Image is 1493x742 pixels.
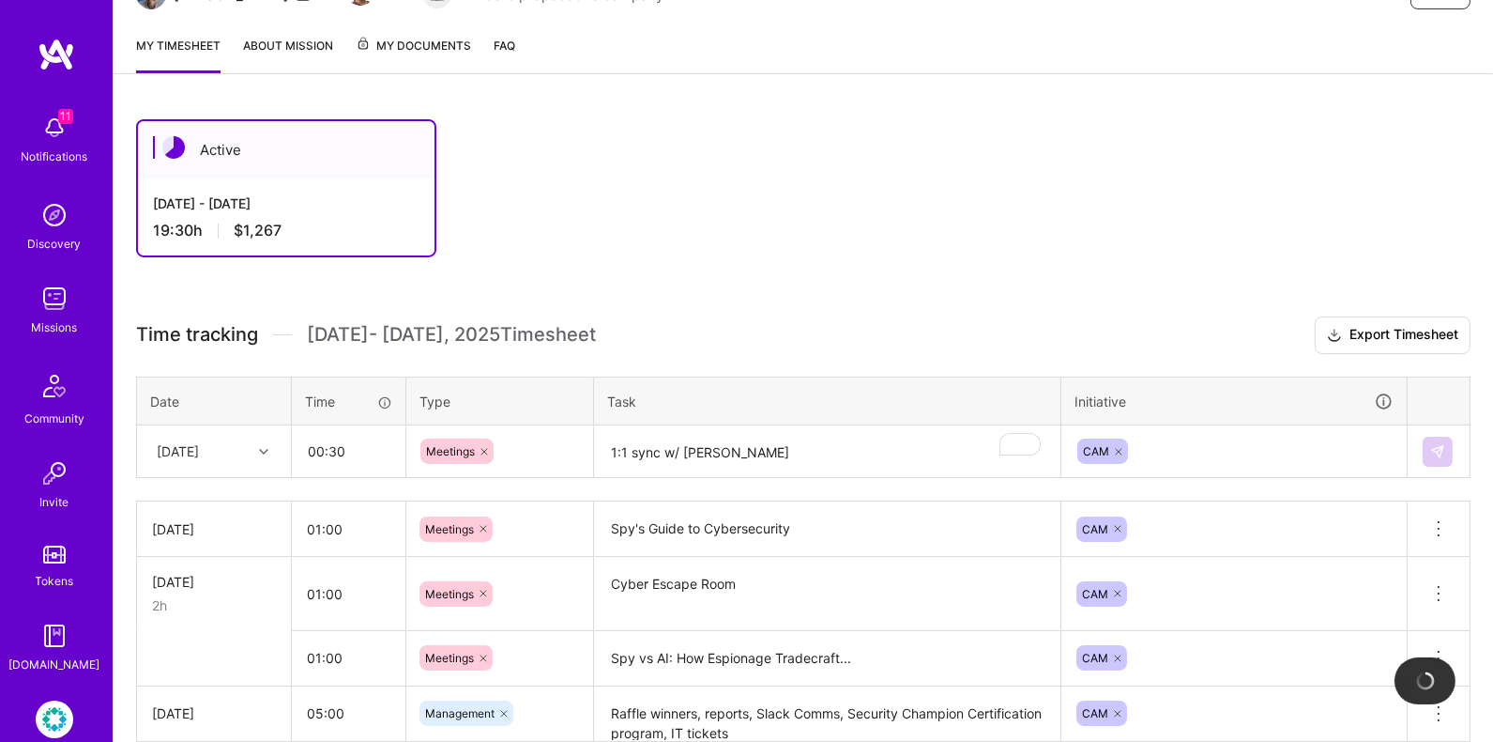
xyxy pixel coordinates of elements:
[1423,437,1455,467] div: null
[40,492,69,512] div: Invite
[58,109,73,124] span: 11
[292,688,405,738] input: HH:MM
[356,36,471,56] span: My Documents
[307,323,596,347] span: [DATE] - [DATE] , 2025 Timesheet
[425,706,495,720] span: Management
[36,701,73,738] img: Rubrik: Security Culture & Awareness Program
[425,587,474,601] span: Meetings
[596,688,1059,740] textarea: Raffle winners, reports, Slack Comms, Security Champion Certification program, IT tickets
[31,701,78,738] a: Rubrik: Security Culture & Awareness Program
[305,392,392,411] div: Time
[136,36,221,73] a: My timesheet
[356,36,471,73] a: My Documents
[425,522,474,536] span: Meetings
[152,519,276,539] div: [DATE]
[157,441,199,461] div: [DATE]
[38,38,75,71] img: logo
[138,121,434,178] div: Active
[152,595,276,615] div: 2h
[1082,651,1108,665] span: CAM
[243,36,333,73] a: About Mission
[136,323,258,347] span: Time tracking
[9,655,100,674] div: [DOMAIN_NAME]
[1315,317,1470,354] button: Export Timesheet
[1082,587,1108,601] span: CAM
[425,651,474,665] span: Meetings
[1327,326,1342,346] i: icon Download
[32,317,78,337] div: Missions
[596,559,1059,629] textarea: Cyber Escape Room
[594,377,1061,425] th: Task
[162,136,185,159] img: Active
[36,571,74,591] div: Tokens
[36,455,73,492] img: Invite
[36,109,73,147] img: bell
[596,633,1059,685] textarea: Spy vs AI: How Espionage Tradecraft...
[28,234,82,254] div: Discovery
[426,444,475,458] span: Meetings
[406,377,594,425] th: Type
[1083,444,1109,458] span: CAM
[596,503,1059,555] textarea: Spy's Guide to Cybersecurity
[1082,706,1108,720] span: CAM
[32,363,77,409] img: Community
[293,426,404,476] input: HH:MM
[1415,671,1436,691] img: loading
[1430,444,1445,459] img: Submit
[24,409,84,428] div: Community
[292,633,405,683] input: HH:MM
[36,617,73,655] img: guide book
[22,147,88,166] div: Notifications
[234,221,282,240] span: $1,267
[36,280,73,317] img: teamwork
[36,196,73,234] img: discovery
[1082,522,1108,536] span: CAM
[292,504,405,554] input: HH:MM
[494,36,515,73] a: FAQ
[152,572,276,592] div: [DATE]
[259,447,268,456] i: icon Chevron
[153,221,419,240] div: 19:30 h
[153,193,419,213] div: [DATE] - [DATE]
[292,569,405,619] input: HH:MM
[596,427,1059,477] textarea: To enrich screen reader interactions, please activate Accessibility in Grammarly extension settings
[137,377,292,425] th: Date
[43,546,66,564] img: tokens
[1074,391,1394,412] div: Initiative
[152,703,276,723] div: [DATE]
